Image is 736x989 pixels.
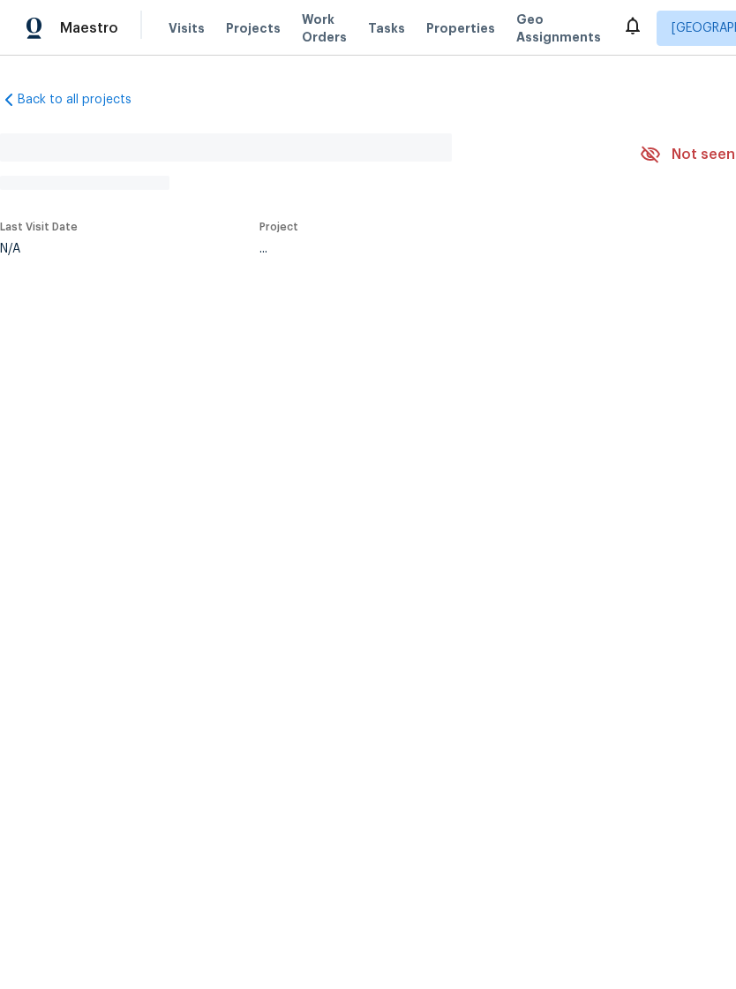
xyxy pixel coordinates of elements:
[516,11,601,46] span: Geo Assignments
[60,19,118,37] span: Maestro
[226,19,281,37] span: Projects
[368,22,405,34] span: Tasks
[426,19,495,37] span: Properties
[302,11,347,46] span: Work Orders
[169,19,205,37] span: Visits
[259,243,598,255] div: ...
[259,222,298,232] span: Project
